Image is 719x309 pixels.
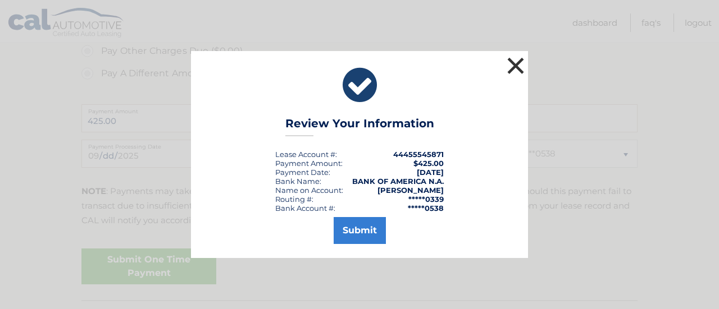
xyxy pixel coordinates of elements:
div: Payment Amount: [275,159,343,168]
div: Bank Account #: [275,204,335,213]
strong: BANK OF AMERICA N.A. [352,177,444,186]
div: Name on Account: [275,186,343,195]
div: Routing #: [275,195,313,204]
span: [DATE] [417,168,444,177]
span: Payment Date [275,168,329,177]
span: $425.00 [413,159,444,168]
div: : [275,168,330,177]
button: Submit [334,217,386,244]
h3: Review Your Information [285,117,434,136]
strong: 44455545871 [393,150,444,159]
div: Bank Name: [275,177,321,186]
strong: [PERSON_NAME] [377,186,444,195]
div: Lease Account #: [275,150,337,159]
button: × [504,54,527,77]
